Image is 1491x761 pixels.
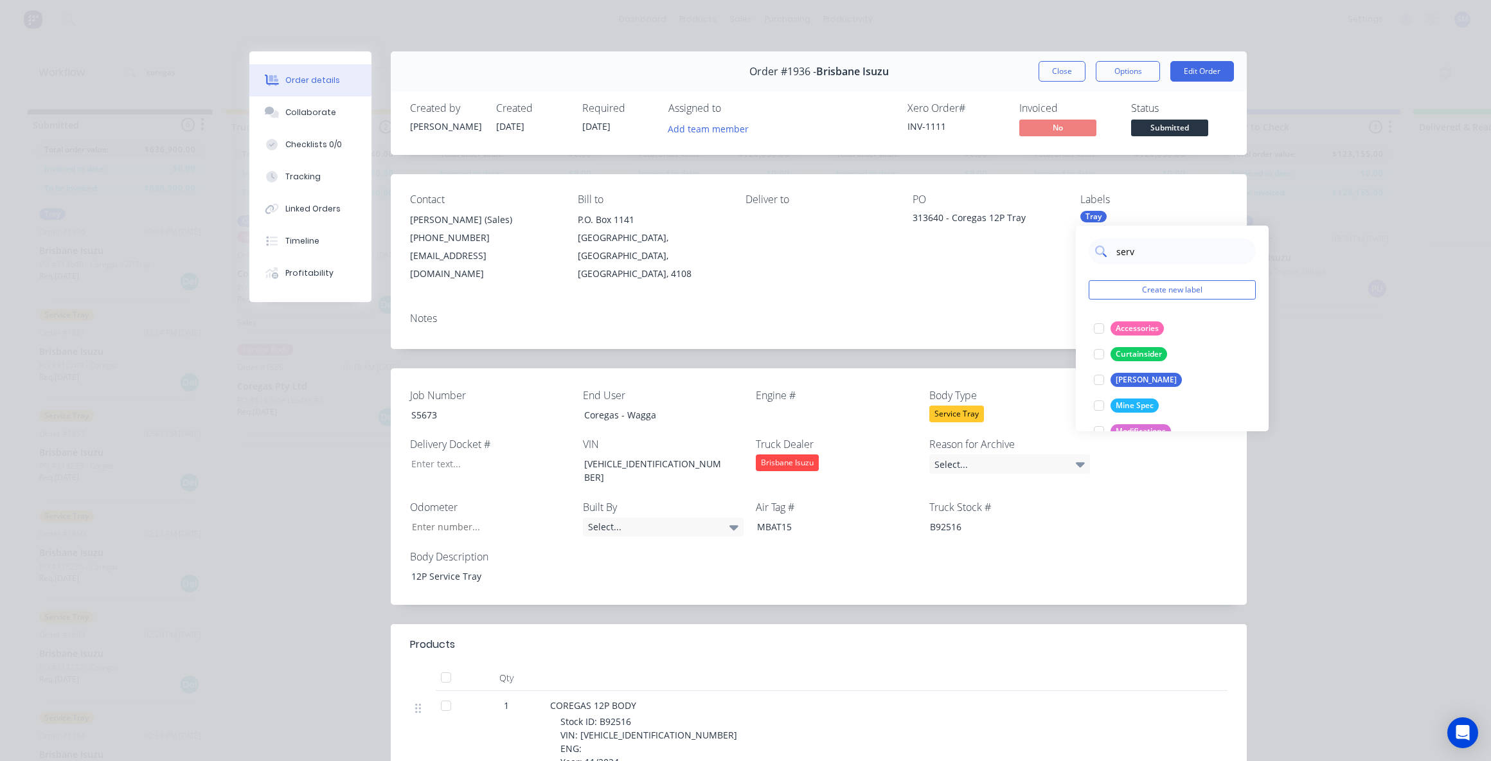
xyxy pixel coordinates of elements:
[583,517,744,537] div: Select...
[1089,422,1176,440] button: Modifications
[550,699,636,712] span: COREGAS 12P BODY
[410,102,481,114] div: Created by
[496,102,567,114] div: Created
[285,267,334,279] div: Profitability
[668,120,756,137] button: Add team member
[1111,321,1164,336] div: Accessories
[468,665,545,691] div: Qty
[907,120,1004,133] div: INV-1111
[583,388,744,403] label: End User
[756,436,916,452] label: Truck Dealer
[410,247,557,283] div: [EMAIL_ADDRESS][DOMAIN_NAME]
[249,161,371,193] button: Tracking
[410,312,1228,325] div: Notes
[410,499,571,515] label: Odometer
[929,499,1090,515] label: Truck Stock #
[929,436,1090,452] label: Reason for Archive
[1019,102,1116,114] div: Invoiced
[1131,102,1228,114] div: Status
[1080,211,1107,222] div: Tray
[401,567,562,586] div: 12P Service Tray
[285,75,340,86] div: Order details
[920,517,1080,536] div: B92516
[249,225,371,257] button: Timeline
[504,699,509,712] span: 1
[929,388,1090,403] label: Body Type
[574,406,735,424] div: Coregas - Wagga
[410,229,557,247] div: [PHONE_NUMBER]
[401,517,571,537] input: Enter number...
[285,107,336,118] div: Collaborate
[496,120,524,132] span: [DATE]
[756,499,916,515] label: Air Tag #
[1096,61,1160,82] button: Options
[578,211,725,229] div: P.O. Box 1141
[578,211,725,283] div: P.O. Box 1141[GEOGRAPHIC_DATA], [GEOGRAPHIC_DATA], [GEOGRAPHIC_DATA], 4108
[1111,424,1171,438] div: Modifications
[756,454,819,471] div: Brisbane Isuzu
[1131,120,1208,139] button: Submitted
[1019,120,1096,136] span: No
[1115,238,1249,264] input: Search labels
[929,406,984,422] div: Service Tray
[661,120,756,137] button: Add team member
[749,66,816,78] span: Order #1936 -
[756,388,916,403] label: Engine #
[1170,61,1234,82] button: Edit Order
[1080,193,1228,206] div: Labels
[929,454,1090,474] div: Select...
[410,211,557,229] div: [PERSON_NAME] (Sales)
[249,96,371,129] button: Collaborate
[578,229,725,283] div: [GEOGRAPHIC_DATA], [GEOGRAPHIC_DATA], [GEOGRAPHIC_DATA], 4108
[907,102,1004,114] div: Xero Order #
[668,102,797,114] div: Assigned to
[410,436,571,452] label: Delivery Docket #
[285,139,342,150] div: Checklists 0/0
[913,193,1060,206] div: PO
[583,499,744,515] label: Built By
[1111,347,1167,361] div: Curtainsider
[410,637,455,652] div: Products
[816,66,889,78] span: Brisbane Isuzu
[583,436,744,452] label: VIN
[745,193,893,206] div: Deliver to
[747,517,907,536] div: MBAT15
[1131,120,1208,136] span: Submitted
[578,193,725,206] div: Bill to
[410,549,571,564] label: Body Description
[285,171,321,183] div: Tracking
[249,129,371,161] button: Checklists 0/0
[285,203,341,215] div: Linked Orders
[1447,717,1478,748] div: Open Intercom Messenger
[1089,345,1172,363] button: Curtainsider
[410,211,557,283] div: [PERSON_NAME] (Sales)[PHONE_NUMBER][EMAIL_ADDRESS][DOMAIN_NAME]
[1089,319,1169,337] button: Accessories
[249,64,371,96] button: Order details
[249,257,371,289] button: Profitability
[1111,398,1159,413] div: Mine Spec
[1089,280,1256,300] button: Create new label
[913,211,1060,229] div: 313640 - Coregas 12P Tray
[1089,371,1187,389] button: [PERSON_NAME]
[410,388,571,403] label: Job Number
[401,406,562,424] div: S5673
[410,120,481,133] div: [PERSON_NAME]
[1089,397,1164,415] button: Mine Spec
[285,235,319,247] div: Timeline
[249,193,371,225] button: Linked Orders
[582,102,653,114] div: Required
[410,193,557,206] div: Contact
[1039,61,1085,82] button: Close
[574,454,735,487] div: [VEHICLE_IDENTIFICATION_NUMBER]
[582,120,611,132] span: [DATE]
[1111,373,1182,387] div: [PERSON_NAME]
